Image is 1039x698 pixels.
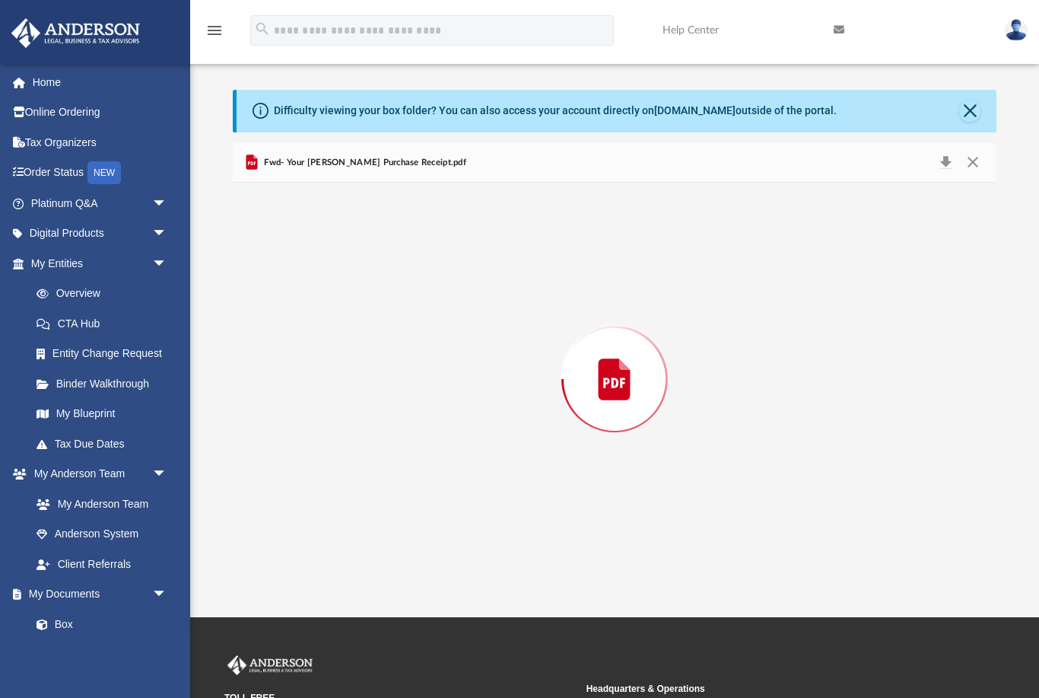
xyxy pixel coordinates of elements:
a: Overview [21,279,190,309]
div: Preview [233,143,996,576]
a: Order StatusNEW [11,158,190,189]
a: [DOMAIN_NAME] [654,104,736,116]
a: Entity Change Request [21,339,190,369]
img: Anderson Advisors Platinum Portal [224,655,316,675]
span: Fwd- Your [PERSON_NAME] Purchase Receipt.pdf [261,156,466,170]
a: Tax Due Dates [21,429,190,459]
a: Home [11,67,190,97]
img: Anderson Advisors Platinum Portal [7,18,145,48]
button: Close [959,152,987,174]
span: arrow_drop_down [152,248,183,279]
a: Binder Walkthrough [21,368,190,399]
a: CTA Hub [21,308,190,339]
span: arrow_drop_down [152,579,183,610]
small: Headquarters & Operations [586,682,938,696]
span: arrow_drop_down [152,188,183,219]
button: Close [959,100,980,122]
a: Platinum Q&Aarrow_drop_down [11,188,190,218]
a: My Entitiesarrow_drop_down [11,248,190,279]
i: menu [205,21,224,40]
button: Download [932,152,959,174]
a: Client Referrals [21,549,183,579]
a: My Anderson Team [21,489,175,519]
span: arrow_drop_down [152,218,183,250]
img: User Pic [1005,19,1028,41]
div: NEW [87,161,121,184]
a: Box [21,609,175,639]
a: Online Ordering [11,97,190,128]
a: Meeting Minutes [21,639,183,670]
span: arrow_drop_down [152,459,183,490]
a: Tax Organizers [11,127,190,158]
a: My Anderson Teamarrow_drop_down [11,459,183,489]
a: Anderson System [21,519,183,550]
div: Difficulty viewing your box folder? You can also access your account directly on outside of the p... [274,103,837,119]
a: menu [205,29,224,40]
a: My Blueprint [21,399,183,429]
i: search [254,21,271,37]
a: My Documentsarrow_drop_down [11,579,183,610]
a: Digital Productsarrow_drop_down [11,218,190,249]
